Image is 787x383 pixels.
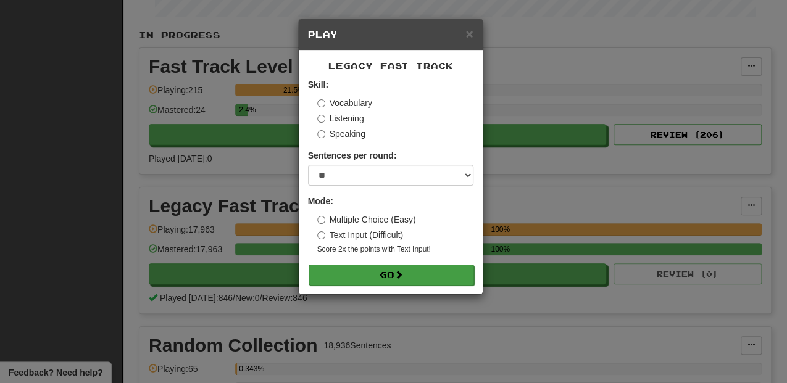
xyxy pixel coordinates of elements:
[317,128,365,140] label: Speaking
[317,112,364,125] label: Listening
[317,97,372,109] label: Vocabulary
[465,27,473,41] span: ×
[308,196,333,206] strong: Mode:
[308,149,397,162] label: Sentences per round:
[317,244,473,255] small: Score 2x the points with Text Input !
[317,216,325,224] input: Multiple Choice (Easy)
[308,80,328,89] strong: Skill:
[317,229,404,241] label: Text Input (Difficult)
[317,213,416,226] label: Multiple Choice (Easy)
[317,115,325,123] input: Listening
[317,130,325,138] input: Speaking
[328,60,453,71] span: Legacy Fast Track
[309,265,474,286] button: Go
[317,231,325,239] input: Text Input (Difficult)
[308,28,473,41] h5: Play
[465,27,473,40] button: Close
[317,99,325,107] input: Vocabulary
